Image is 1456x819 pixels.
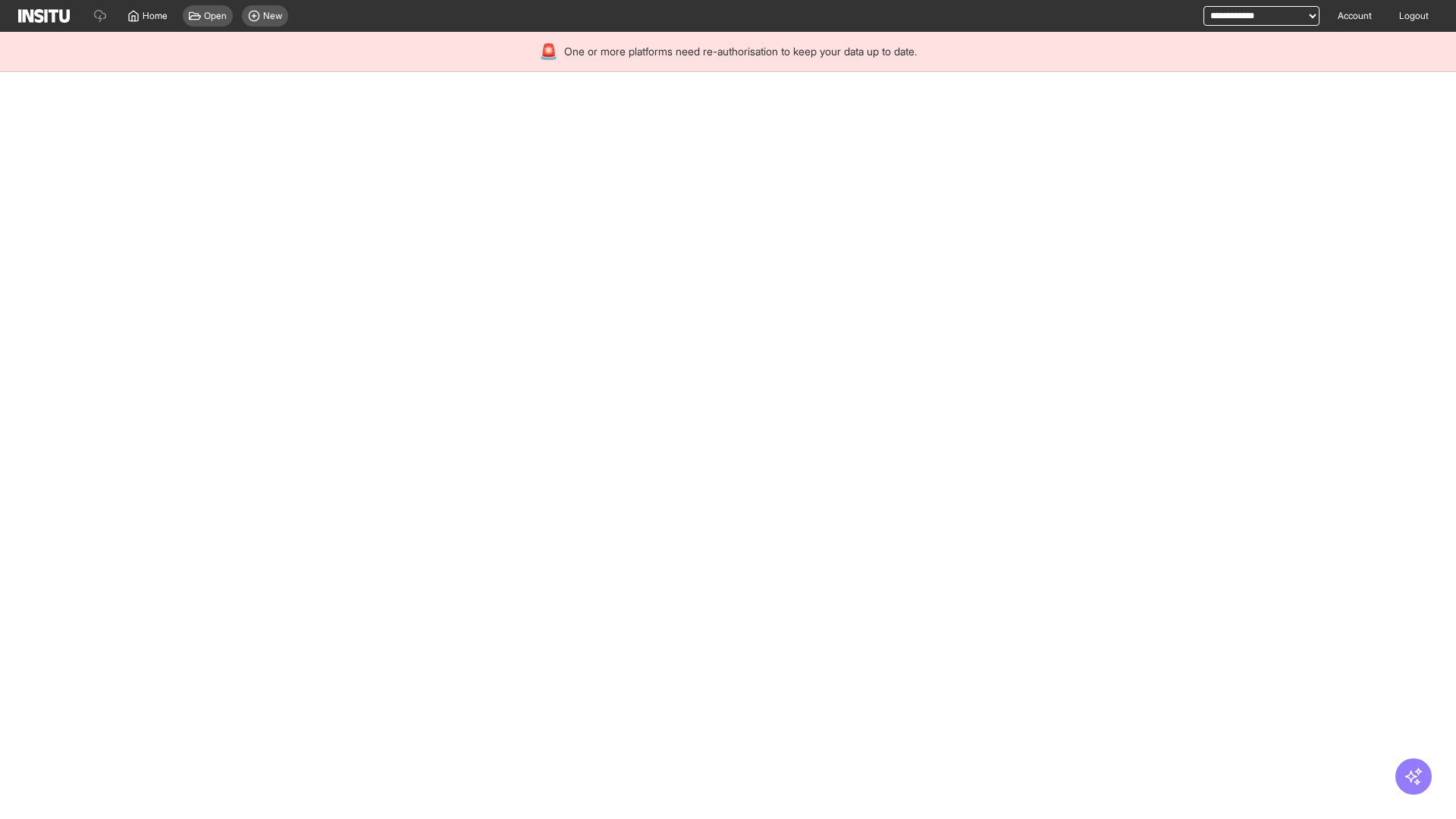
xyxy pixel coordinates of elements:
[539,41,558,62] div: 🚨
[18,9,70,23] img: Logo
[143,10,168,22] span: Home
[564,44,917,59] span: One or more platforms need re-authorisation to keep your data up to date.
[204,10,227,22] span: Open
[263,10,282,22] span: New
